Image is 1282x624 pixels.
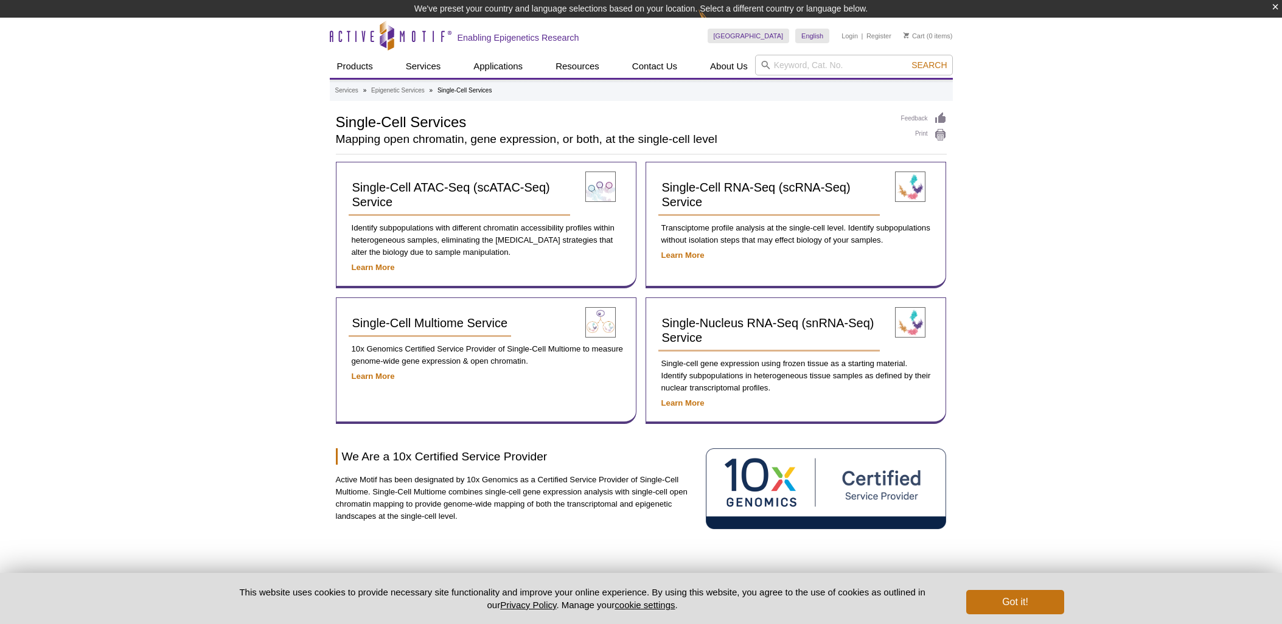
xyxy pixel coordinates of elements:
[658,222,933,246] p: Transciptome profile analysis at the single-cell level. Identify subpopulations without isolation...
[911,60,947,70] span: Search
[399,55,448,78] a: Services
[500,600,556,610] a: Privacy Policy
[352,263,395,272] a: Learn More
[430,87,433,94] li: »
[349,310,512,337] a: Single-Cell Multiome Service​
[904,32,909,38] img: Your Cart
[895,172,925,202] img: Single-Cell RNA-Seq (scRNA-Seq) Service
[349,222,624,258] p: Identify subpopulations with different chromatin accessibility profiles within heterogeneous samp...
[703,55,755,78] a: About Us
[658,358,933,394] p: Single-cell gene expression using frozen tissue as a starting material. Identify subpopulations i...
[866,32,891,40] a: Register
[841,32,858,40] a: Login
[908,60,950,71] button: Search
[349,175,570,216] a: Single-Cell ATAC-Seq (scATAC-Seq) Service
[661,251,705,260] a: Learn More
[625,55,685,78] a: Contact Us
[437,87,492,94] li: Single-Cell Services
[466,55,530,78] a: Applications
[615,600,675,610] button: cookie settings
[218,586,947,611] p: This website uses cookies to provide necessary site functionality and improve your online experie...
[661,398,705,407] a: Learn More
[335,85,358,96] a: Services
[458,32,579,43] h2: Enabling Epigenetics Research
[862,29,863,43] li: |
[658,175,880,216] a: Single-Cell RNA-Seq (scRNA-Seq) Service
[901,128,947,142] a: Print
[755,55,953,75] input: Keyword, Cat. No.
[706,448,947,530] img: 10X Genomics Certified Service Provider
[966,590,1064,614] button: Got it!
[352,372,395,381] a: Learn More
[336,112,889,130] h1: Single-Cell Services
[336,474,697,522] p: Active Motif has been designated by 10x Genomics as a Certified Service Provider of Single-Cell M...
[371,85,425,96] a: Epigenetic Services
[349,343,624,367] p: 10x Genomics Certified Service Provider of Single-Cell Multiome to measure genome-wide gene expre...
[698,9,731,38] img: Change Here
[658,310,880,352] a: Single-Nucleus RNA-Seq (snRNA-Seq) Service​
[330,55,380,78] a: Products
[901,112,947,125] a: Feedback
[585,172,616,202] img: Single-Cell ATAC-Seq (scATAC-Seq) Service
[352,181,550,209] span: Single-Cell ATAC-Seq (scATAC-Seq) Service
[363,87,367,94] li: »
[708,29,790,43] a: [GEOGRAPHIC_DATA]
[895,307,925,338] img: Single-Nucleus RNA-Seq (snRNA-Seq) Service
[336,448,697,465] h2: We Are a 10x Certified Service Provider
[662,181,851,209] span: Single-Cell RNA-Seq (scRNA-Seq) Service
[662,316,874,344] span: Single-Nucleus RNA-Seq (snRNA-Seq) Service​
[548,55,607,78] a: Resources
[795,29,829,43] a: English
[352,316,508,330] span: Single-Cell Multiome Service​
[904,29,953,43] li: (0 items)
[585,307,616,338] img: Single-Cell Multiome Service​
[904,32,925,40] a: Cart
[336,134,889,145] h2: Mapping open chromatin, gene expression, or both, at the single-cell level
